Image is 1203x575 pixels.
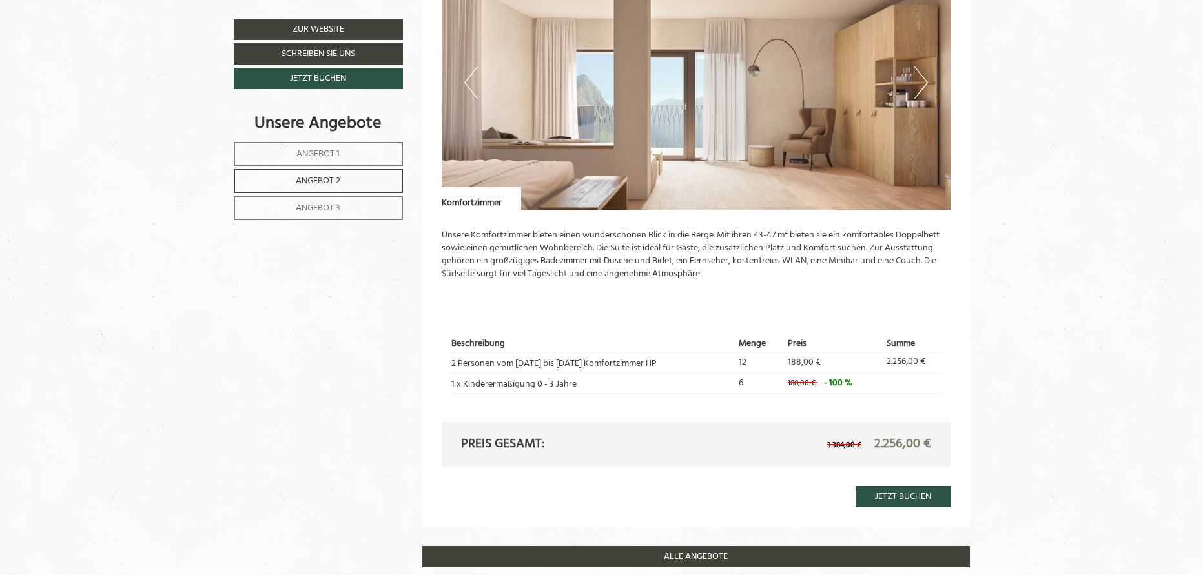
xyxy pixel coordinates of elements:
span: 2.256,00 € [874,434,931,454]
div: Hi sorry for late reply. We will let you know until 15.9. Thanks! [251,168,499,203]
button: Previous [464,66,478,99]
span: 3.384,00 € [827,439,861,452]
button: Next [914,66,928,99]
span: - 100 % [824,376,852,390]
small: 22:10 [257,192,489,200]
td: 1 x Kinderermäßigung 0 - 3 Jahre [451,373,734,393]
a: ALLE ANGEBOTE [422,546,970,567]
td: 2 Personen vom [DATE] bis [DATE] Komfortzimmer HP [451,353,734,373]
td: 12 [734,353,783,373]
th: Beschreibung [451,335,734,352]
div: [DATE] [234,3,275,23]
a: Schreiben Sie uns [234,43,403,65]
div: Dienstag [227,206,282,226]
p: Unsere Komfortzimmer bieten einen wunderschönen Blick in die Berge. Mit ihren 43-47 m² bieten sie... [442,229,951,281]
small: 09:49 [187,1,489,9]
div: Komfortzimmer [442,187,521,210]
div: Berghotel Ratschings [19,233,139,242]
th: Preis [783,335,883,352]
span: 188,00 € [788,377,816,390]
div: That sounds good - thank you! [10,230,145,265]
small: 09:57 [19,130,322,137]
div: Sie [257,170,489,179]
div: Unsere Angebote [234,112,403,136]
th: Menge [734,335,783,352]
a: Jetzt buchen [856,486,951,507]
span: Angebot 3 [296,201,340,216]
a: Jetzt buchen [234,68,403,89]
div: Montag [229,143,280,163]
th: Summe [882,335,940,352]
td: 6 [734,373,783,393]
div: Preis gesamt: [451,435,696,454]
small: 09:54 [19,255,139,263]
button: Senden [439,341,509,363]
span: Angebot 1 [296,146,340,161]
td: 2.256,00 € [882,353,940,373]
span: 188,00 € [788,355,821,370]
div: I'm sorry there was a mistake. So your comfort room with 2 children is the price: 3384€. SOrry fo... [10,15,328,140]
a: Zur Website [234,19,403,40]
span: Angebot 2 [296,174,340,188]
